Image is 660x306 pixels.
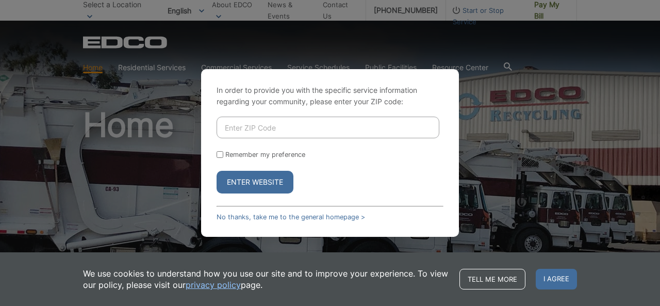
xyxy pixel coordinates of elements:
[217,117,439,138] input: Enter ZIP Code
[83,268,449,291] p: We use cookies to understand how you use our site and to improve your experience. To view our pol...
[217,85,443,107] p: In order to provide you with the specific service information regarding your community, please en...
[459,269,525,289] a: Tell me more
[225,151,305,158] label: Remember my preference
[186,279,241,291] a: privacy policy
[217,213,365,221] a: No thanks, take me to the general homepage >
[217,171,293,194] button: Enter Website
[536,269,577,289] span: I agree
